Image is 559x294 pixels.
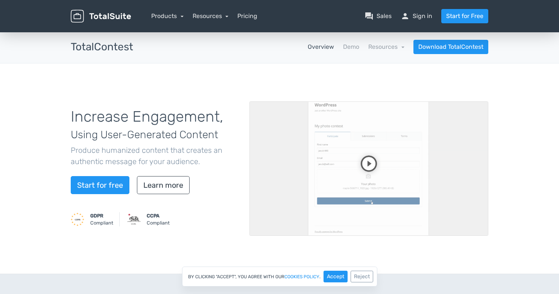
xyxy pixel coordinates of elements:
[193,12,229,20] a: Resources
[71,145,238,167] p: Produce humanized content that creates an authentic message for your audience.
[137,176,190,194] a: Learn more
[147,212,170,226] small: Compliant
[308,42,334,51] a: Overview
[401,12,432,21] a: personSign in
[413,40,488,54] a: Download TotalContest
[71,10,131,23] img: TotalSuite for WordPress
[182,267,377,286] div: By clicking "Accept", you agree with our .
[90,212,113,226] small: Compliant
[90,213,103,219] strong: GDPR
[365,12,392,21] a: question_answerSales
[237,12,257,21] a: Pricing
[401,12,410,21] span: person
[127,213,141,226] img: CCPA
[365,12,374,21] span: question_answer
[71,109,238,142] h1: Increase Engagement,
[368,43,404,50] a: Resources
[351,271,373,282] button: Reject
[71,176,129,194] a: Start for free
[284,274,319,279] a: cookies policy
[343,42,359,51] a: Demo
[71,128,218,141] span: Using User-Generated Content
[147,213,159,219] strong: CCPA
[71,41,133,53] h3: TotalContest
[151,12,184,20] a: Products
[71,213,84,226] img: GDPR
[441,9,488,23] a: Start for Free
[324,271,348,282] button: Accept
